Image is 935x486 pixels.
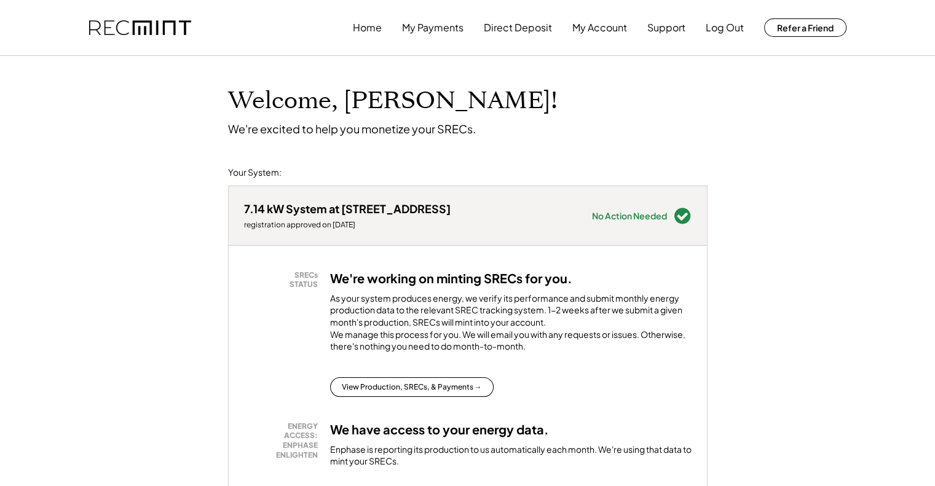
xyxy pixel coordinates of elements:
[592,211,667,220] div: No Action Needed
[647,15,685,40] button: Support
[330,270,572,286] h3: We're working on minting SRECs for you.
[402,15,464,40] button: My Payments
[244,220,451,230] div: registration approved on [DATE]
[228,87,558,116] h1: Welcome, [PERSON_NAME]!
[330,444,692,468] div: Enphase is reporting its production to us automatically each month. We're using that data to mint...
[89,20,191,36] img: recmint-logotype%403x.png
[244,202,451,216] div: 7.14 kW System at [STREET_ADDRESS]
[228,167,282,179] div: Your System:
[572,15,627,40] button: My Account
[764,18,846,37] button: Refer a Friend
[330,292,692,359] div: As your system produces energy, we verify its performance and submit monthly energy production da...
[228,122,476,136] div: We're excited to help you monetize your SRECs.
[706,15,744,40] button: Log Out
[250,421,318,460] div: ENERGY ACCESS: ENPHASE ENLIGHTEN
[330,377,494,397] button: View Production, SRECs, & Payments →
[330,421,549,437] h3: We have access to your energy data.
[250,270,318,289] div: SRECs STATUS
[353,15,382,40] button: Home
[484,15,552,40] button: Direct Deposit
